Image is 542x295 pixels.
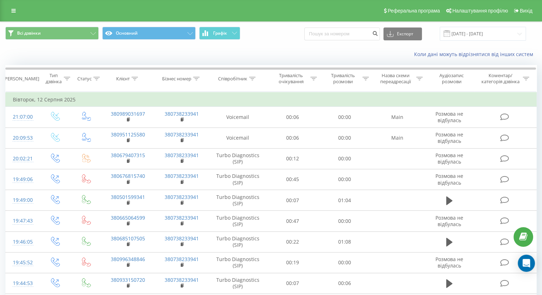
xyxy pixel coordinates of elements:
div: Open Intercom Messenger [518,255,535,272]
a: 380676815740 [111,172,145,179]
td: 00:07 [267,273,319,294]
td: 00:45 [267,169,319,190]
td: Turbo Diagnostics (SIP) [209,190,267,211]
div: Тривалість розмови [325,72,361,85]
span: Розмова не відбулась [435,152,463,165]
td: 00:00 [319,107,370,127]
div: 20:09:53 [13,131,32,145]
td: 00:07 [267,190,319,211]
div: Бізнес номер [162,76,191,82]
td: 00:47 [267,211,319,231]
a: 380951125580 [111,131,145,138]
span: Розмова не відбулась [435,172,463,186]
a: 380665064599 [111,214,145,221]
button: Основний [102,27,196,40]
div: 19:49:00 [13,193,32,207]
div: Назва схеми переадресації [377,72,414,85]
input: Пошук за номером [304,27,380,40]
td: 01:08 [319,231,370,252]
a: 380738233941 [165,235,199,242]
a: 380738233941 [165,172,199,179]
a: 380738233941 [165,214,199,221]
button: Експорт [383,27,422,40]
td: 00:00 [319,252,370,273]
td: Turbo Diagnostics (SIP) [209,273,267,294]
a: 380933150720 [111,276,145,283]
a: 380679407315 [111,152,145,159]
div: 20:02:21 [13,152,32,166]
td: 00:06 [267,107,319,127]
a: 380738233941 [165,256,199,262]
span: Розмова не відбулась [435,256,463,269]
td: Turbo Diagnostics (SIP) [209,148,267,169]
td: Voicemail [209,107,267,127]
a: 380738233941 [165,131,199,138]
div: 19:46:05 [13,235,32,249]
button: Графік [199,27,240,40]
td: Voicemail [209,127,267,148]
span: Реферальна програма [388,8,440,14]
span: Графік [213,31,227,36]
div: Співробітник [218,76,247,82]
a: 380738233941 [165,110,199,117]
a: 380685107505 [111,235,145,242]
td: 00:00 [319,148,370,169]
span: Розмова не відбулась [435,214,463,227]
div: 19:49:06 [13,172,32,186]
td: 00:12 [267,148,319,169]
td: 00:00 [319,127,370,148]
span: Налаштування профілю [452,8,508,14]
a: Коли дані можуть відрізнятися вiд інших систем [414,51,537,57]
td: 01:04 [319,190,370,211]
td: Turbo Diagnostics (SIP) [209,231,267,252]
span: Розмова не відбулась [435,131,463,144]
span: Розмова не відбулась [435,110,463,124]
td: 00:22 [267,231,319,252]
div: Статус [77,76,92,82]
div: 19:45:52 [13,256,32,270]
td: Вівторок, 12 Серпня 2025 [6,92,537,107]
td: 00:19 [267,252,319,273]
td: Main [370,107,424,127]
td: 00:00 [319,211,370,231]
button: Всі дзвінки [5,27,99,40]
a: 380738233941 [165,152,199,159]
span: Всі дзвінки [17,30,41,36]
td: Main [370,127,424,148]
span: Вихід [520,8,532,14]
div: 21:07:00 [13,110,32,124]
td: 00:06 [267,127,319,148]
div: [PERSON_NAME] [3,76,39,82]
td: Turbo Diagnostics (SIP) [209,211,267,231]
a: 380738233941 [165,276,199,283]
div: Тривалість очікування [273,72,309,85]
td: 00:06 [319,273,370,294]
div: 19:44:53 [13,276,32,290]
a: 380738233941 [165,194,199,200]
td: Turbo Diagnostics (SIP) [209,169,267,190]
td: Turbo Diagnostics (SIP) [209,252,267,273]
td: 00:00 [319,169,370,190]
a: 380501599341 [111,194,145,200]
a: 380989031697 [111,110,145,117]
a: 380996348846 [111,256,145,262]
div: Аудіозапис розмови [431,72,473,85]
div: Коментар/категорія дзвінка [479,72,521,85]
div: Клієнт [116,76,130,82]
div: Тип дзвінка [45,72,62,85]
div: 19:47:43 [13,214,32,228]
